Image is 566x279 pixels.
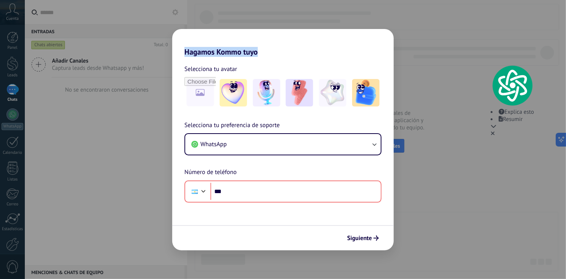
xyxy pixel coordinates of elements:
span: Número de teléfono [184,168,237,177]
span: WhatsApp [201,140,227,148]
button: Siguiente [344,232,382,245]
div: Argentina: + 54 [188,184,202,200]
img: -4.jpeg [319,79,346,106]
img: -1.jpeg [220,79,247,106]
img: -5.jpeg [352,79,380,106]
button: Explica esto [499,108,534,116]
span: Siguiente [347,235,372,241]
span: Selecciona tu avatar [184,64,237,74]
span: Resumir [503,116,523,123]
span: Selecciona tu preferencia de soporte [184,121,280,131]
button: Resumir [499,116,523,123]
h2: Hagamos Kommo tuyo [172,29,394,56]
button: WhatsApp [185,134,381,155]
img: -2.jpeg [253,79,280,106]
img: -3.jpeg [286,79,313,106]
span: Explica esto [505,108,534,116]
